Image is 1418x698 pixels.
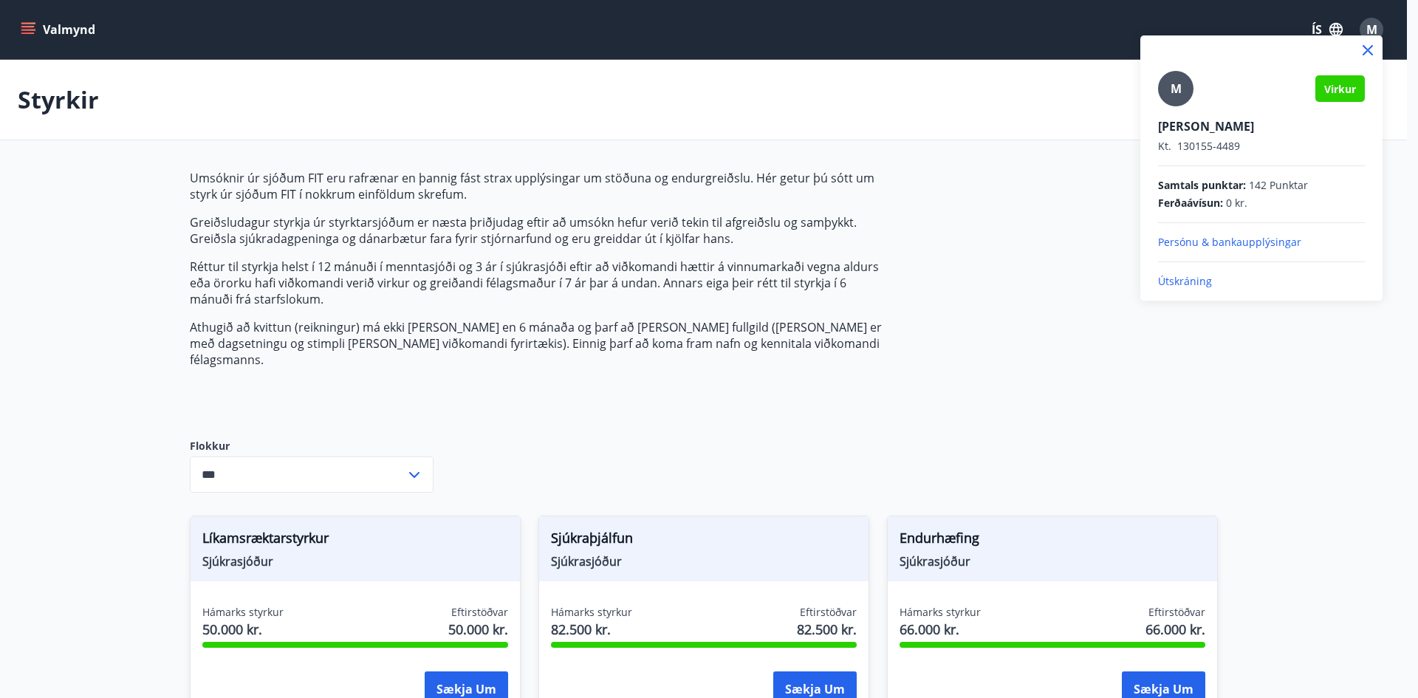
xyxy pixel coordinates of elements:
span: Virkur [1324,82,1356,96]
span: 142 Punktar [1249,178,1308,193]
span: Ferðaávísun : [1158,196,1223,211]
p: Útskráning [1158,274,1365,289]
p: [PERSON_NAME] [1158,118,1365,134]
span: 0 kr. [1226,196,1247,211]
span: Kt. [1158,139,1171,153]
p: Persónu & bankaupplýsingar [1158,235,1365,250]
span: Samtals punktar : [1158,178,1246,193]
p: 130155-4489 [1158,139,1365,154]
span: M [1171,81,1182,97]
